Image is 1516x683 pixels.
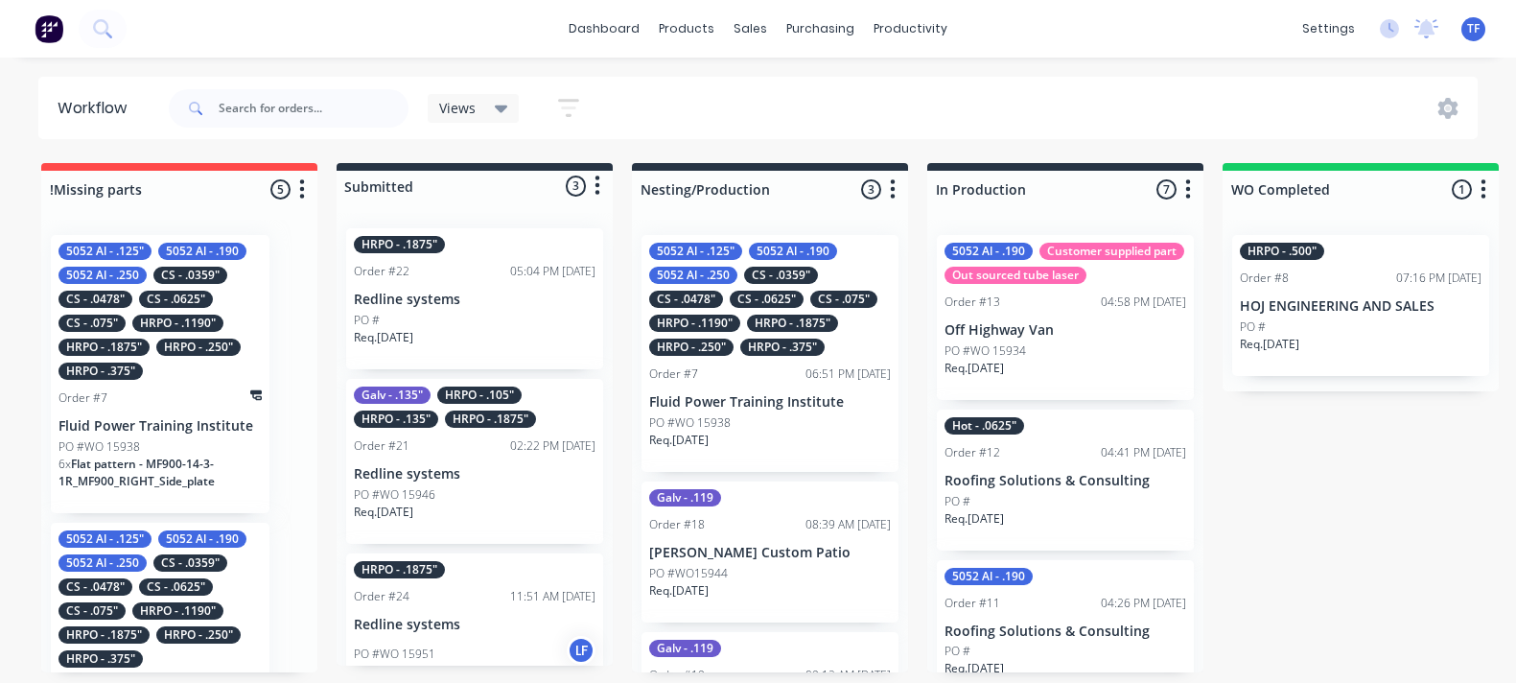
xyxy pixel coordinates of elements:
div: HRPO - .1875" [58,339,150,356]
div: 5052 Al - .250 [58,267,147,284]
div: 5052 Al - .190 [158,243,246,260]
div: 5052 Al - .190 [945,568,1033,585]
div: 5052 Al - .190Customer supplied partOut sourced tube laserOrder #1304:58 PM [DATE]Off Highway Van... [937,235,1194,400]
div: Hot - .0625" [945,417,1024,435]
div: 5052 Al - .250 [58,554,147,572]
div: sales [724,14,777,43]
div: CS - .0478" [649,291,723,308]
div: CS - .0478" [58,291,132,308]
div: Out sourced tube laser [945,267,1086,284]
div: HRPO - .375" [58,363,143,380]
p: Req. [DATE] [945,660,1004,677]
p: PO # [354,312,380,329]
div: Hot - .0625"Order #1204:41 PM [DATE]Roofing Solutions & ConsultingPO #Req.[DATE] [937,410,1194,551]
div: 5052 Al - .190 [945,243,1033,260]
div: 5052 Al - .125" [649,243,742,260]
div: Customer supplied part [1039,243,1184,260]
p: Off Highway Van [945,322,1186,339]
div: CS - .0478" [58,578,132,596]
div: 07:16 PM [DATE] [1396,270,1481,287]
div: HRPO - .375" [58,650,143,668]
div: Order #21 [354,437,409,455]
span: Views [439,98,476,118]
p: PO #WO 15946 [354,486,435,504]
div: Order #11 [945,595,1000,612]
p: PO #WO15944 [649,565,728,582]
p: Fluid Power Training Institute [58,418,262,435]
div: CS - .075" [810,291,877,308]
div: HRPO - .1190" [132,602,223,620]
span: Flat pattern - MF900-14-3-1R_MF900_RIGHT_Side_plate [58,456,215,489]
div: LF [567,636,595,665]
div: 5052 Al - .190 [158,530,246,548]
div: Order #7 [58,389,107,407]
p: Req. [DATE] [354,329,413,346]
div: CS - .0359" [153,267,227,284]
p: Req. [DATE] [945,360,1004,377]
div: 5052 Al - .125" [58,243,152,260]
div: HRPO - .1875" [354,236,445,253]
div: CS - .0359" [744,267,818,284]
p: Redline systems [354,617,595,633]
div: Galv - .119 [649,489,721,506]
div: productivity [864,14,957,43]
div: 5052 Al - .125" [58,530,152,548]
div: Workflow [58,97,136,120]
div: HRPO - .375" [740,339,825,356]
div: Order #22 [354,263,409,280]
div: 02:22 PM [DATE] [510,437,595,455]
div: 5052 Al - .125"5052 Al - .1905052 Al - .250CS - .0359"CS - .0478"CS - .0625"CS - .075"HRPO - .119... [51,235,269,513]
p: [PERSON_NAME] Custom Patio [649,545,891,561]
span: 6 x [58,456,71,472]
div: HRPO - .250" [156,626,241,644]
div: CS - .075" [58,602,126,620]
div: CS - .0625" [139,291,213,308]
div: 05:04 PM [DATE] [510,263,595,280]
div: Galv - .119Order #1808:39 AM [DATE][PERSON_NAME] Custom PatioPO #WO15944Req.[DATE] [641,482,898,623]
div: 04:26 PM [DATE] [1101,595,1186,612]
div: HRPO - .1875" [58,626,150,644]
p: Fluid Power Training Institute [649,394,891,411]
div: HRPO - .1190" [649,315,740,332]
p: PO #WO 15934 [945,342,1026,360]
div: Order #8 [1240,270,1289,287]
a: dashboard [559,14,649,43]
p: Req. [DATE] [354,504,413,521]
div: CS - .0359" [153,554,227,572]
span: TF [1467,20,1480,37]
div: HRPO - .500" [1240,243,1324,260]
div: Galv - .119 [649,640,721,657]
div: Galv - .135" [354,387,431,404]
p: PO # [1240,318,1266,336]
p: Req. [DATE] [945,510,1004,528]
div: Order #12 [945,444,1000,461]
div: HRPO - .105" [437,387,522,404]
div: 06:51 PM [DATE] [805,365,891,383]
input: Search for orders... [219,89,408,128]
div: HRPO - .500"Order #807:16 PM [DATE]HOJ ENGINEERING AND SALESPO #Req.[DATE] [1232,235,1489,376]
div: purchasing [777,14,864,43]
div: HRPO - .1875" [354,561,445,578]
div: Order #24 [354,588,409,605]
p: PO # [945,493,970,510]
div: Order #13 [945,294,1000,311]
div: CS - .075" [58,315,126,332]
p: Roofing Solutions & Consulting [945,624,1186,640]
div: Galv - .135"HRPO - .105"HRPO - .135"HRPO - .1875"Order #2102:22 PM [DATE]Redline systemsPO #WO 15... [346,379,603,544]
p: Req. [DATE] [649,582,709,600]
div: 5052 Al - .250 [649,267,737,284]
div: 5052 Al - .190 [749,243,837,260]
div: HRPO - .1875" [445,411,536,428]
div: 08:39 AM [DATE] [805,516,891,533]
p: Roofing Solutions & Consulting [945,473,1186,489]
div: HRPO - .1190" [132,315,223,332]
div: products [649,14,724,43]
div: HRPO - .250" [649,339,734,356]
p: PO #WO 15951 [354,646,435,663]
p: PO #WO 15938 [58,438,140,456]
p: PO # [945,643,970,660]
div: HRPO - .1875"Order #2205:04 PM [DATE]Redline systemsPO #Req.[DATE] [346,228,603,369]
div: HRPO - .250" [156,339,241,356]
div: CS - .0625" [139,578,213,596]
p: HOJ ENGINEERING AND SALES [1240,298,1481,315]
